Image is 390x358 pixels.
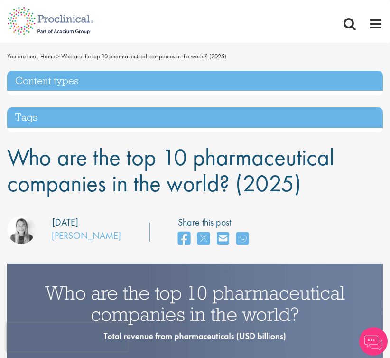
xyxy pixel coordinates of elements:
[178,216,253,229] label: Share this post
[7,142,334,198] span: Who are the top 10 pharmaceutical companies in the world? (2025)
[7,323,128,351] iframe: reCAPTCHA
[7,216,36,244] img: Hannah Burke
[197,229,210,249] a: share on twitter
[7,107,383,128] h3: Tags
[52,216,78,229] div: [DATE]
[7,71,383,91] h3: Content types
[217,229,229,249] a: share on email
[236,229,249,249] a: share on whats app
[61,52,226,60] span: Who are the top 10 pharmaceutical companies in the world? (2025)
[178,229,190,249] a: share on facebook
[359,327,388,356] img: Chatbot
[52,229,121,242] a: [PERSON_NAME]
